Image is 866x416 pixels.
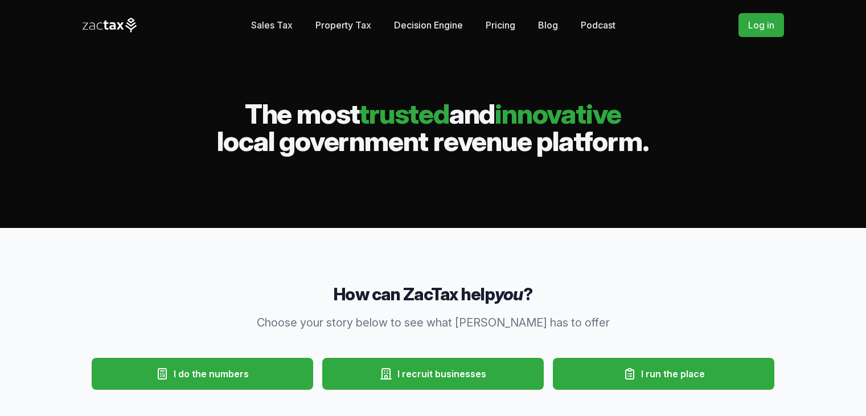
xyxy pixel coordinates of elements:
[83,100,784,155] h2: The most and local government revenue platform.
[553,358,774,390] button: I run the place
[581,14,615,36] a: Podcast
[738,13,784,37] a: Log in
[315,14,371,36] a: Property Tax
[174,367,249,381] span: I do the numbers
[486,14,515,36] a: Pricing
[495,97,621,130] span: innovative
[397,367,486,381] span: I recruit businesses
[495,284,523,304] em: you
[322,358,544,390] button: I recruit businesses
[251,14,293,36] a: Sales Tax
[641,367,705,381] span: I run the place
[538,14,558,36] a: Blog
[394,14,463,36] a: Decision Engine
[359,97,449,130] span: trusted
[87,283,779,305] h3: How can ZacTax help ?
[215,315,652,331] p: Choose your story below to see what [PERSON_NAME] has to offer
[92,358,313,390] button: I do the numbers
